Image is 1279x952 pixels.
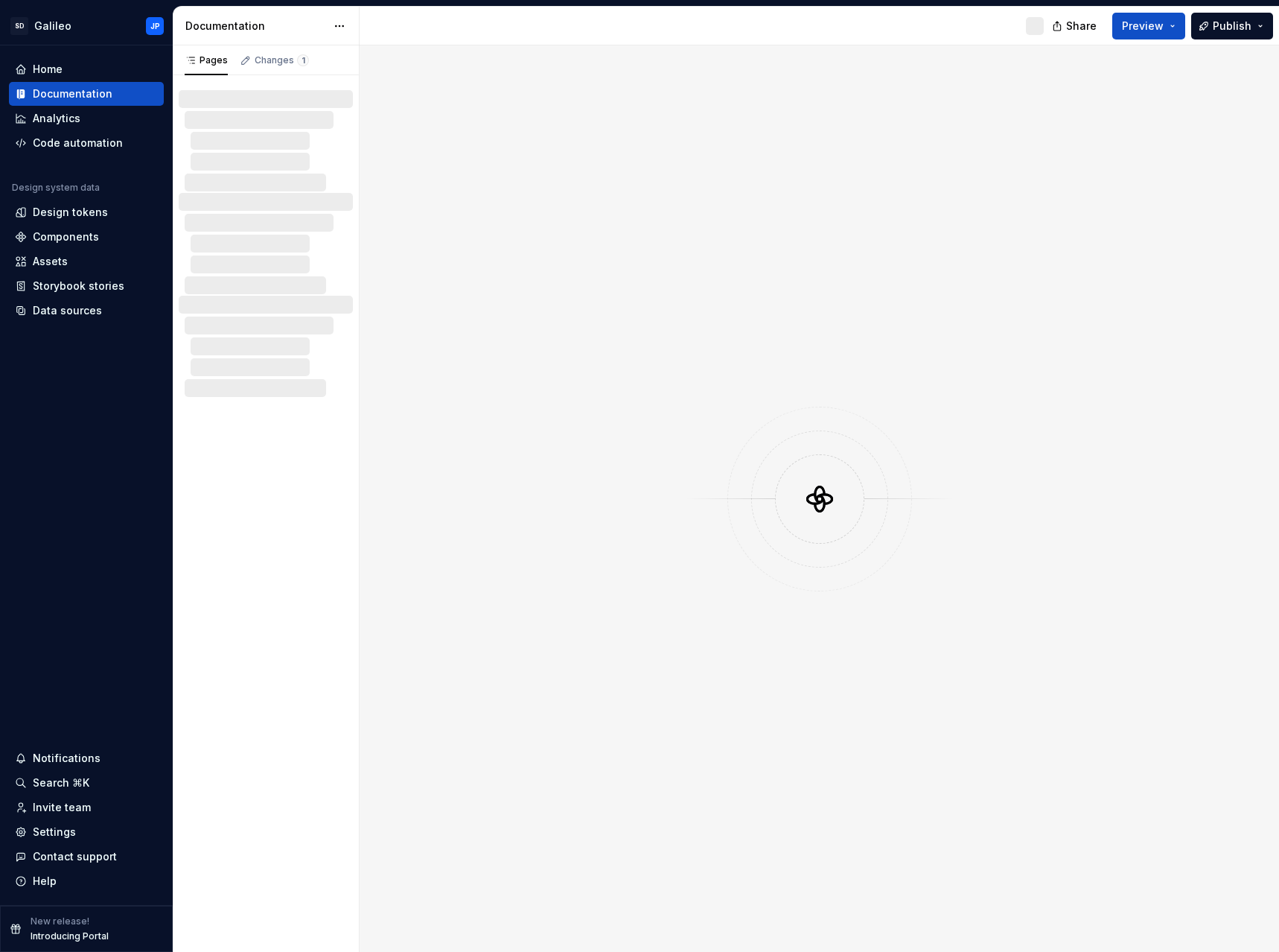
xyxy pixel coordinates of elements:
[9,200,164,224] a: Design tokens
[9,746,164,770] button: Notifications
[33,874,57,889] div: Help
[1044,13,1106,39] button: Share
[33,205,108,220] div: Design tokens
[1213,19,1251,34] span: Publish
[1122,19,1164,34] span: Preview
[255,54,309,66] div: Changes
[9,796,164,819] a: Invite team
[33,111,80,126] div: Analytics
[185,54,228,66] div: Pages
[297,54,309,66] span: 1
[9,131,164,155] a: Code automation
[33,86,112,101] div: Documentation
[1191,13,1273,39] button: Publish
[33,303,102,318] div: Data sources
[9,250,164,273] a: Assets
[33,136,123,150] div: Code automation
[9,274,164,298] a: Storybook stories
[33,775,89,790] div: Search ⌘K
[33,279,124,293] div: Storybook stories
[31,915,89,927] p: New release!
[33,229,99,244] div: Components
[9,57,164,81] a: Home
[34,19,71,34] div: Galileo
[33,254,68,269] div: Assets
[185,19,326,34] div: Documentation
[9,82,164,106] a: Documentation
[9,845,164,869] button: Contact support
[150,20,160,32] div: JP
[9,869,164,893] button: Help
[31,930,109,942] p: Introducing Portal
[9,771,164,795] button: Search ⌘K
[33,62,63,77] div: Home
[33,849,117,864] div: Contact support
[1112,13,1185,39] button: Preview
[33,825,76,840] div: Settings
[9,820,164,844] a: Settings
[9,107,164,130] a: Analytics
[1066,19,1097,34] span: Share
[9,225,164,249] a: Components
[9,299,164,323] a: Data sources
[33,800,91,815] div: Invite team
[10,17,28,35] div: SD
[33,751,101,766] div: Notifications
[12,182,100,194] div: Design system data
[3,10,170,42] button: SDGalileoJP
